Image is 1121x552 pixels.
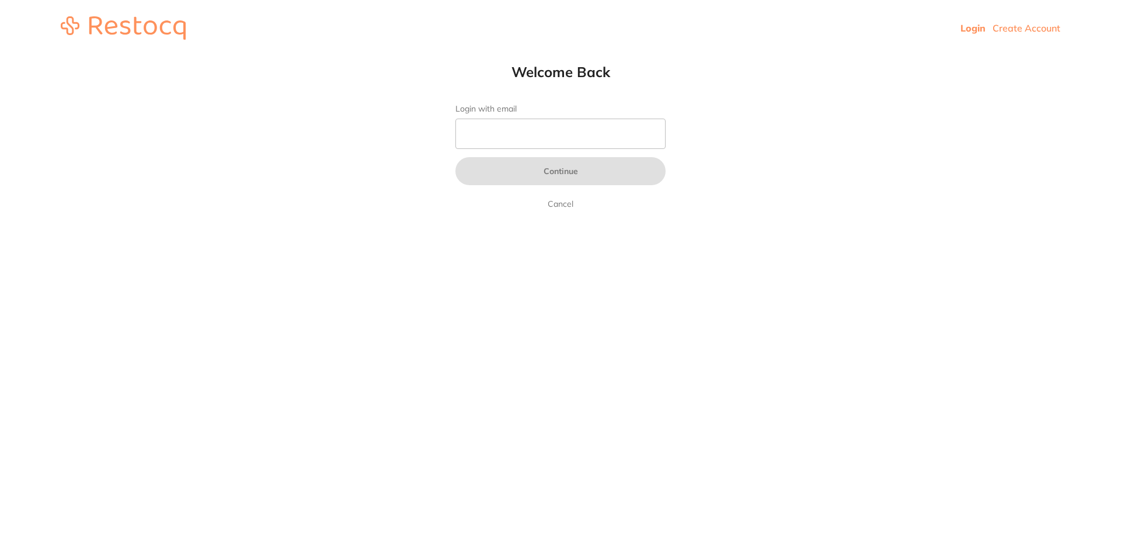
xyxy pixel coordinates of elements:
[455,104,666,114] label: Login with email
[993,22,1060,34] a: Create Account
[455,157,666,185] button: Continue
[432,63,689,81] h1: Welcome Back
[960,22,986,34] a: Login
[61,16,186,40] img: restocq_logo.svg
[545,197,576,211] a: Cancel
